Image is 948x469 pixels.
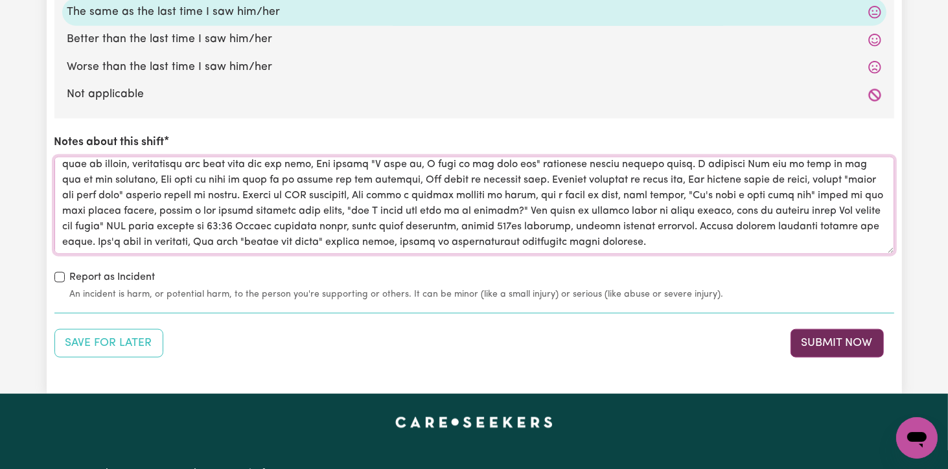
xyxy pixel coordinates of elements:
label: The same as the last time I saw him/her [67,4,881,21]
label: Notes about this shift [54,134,165,151]
a: Careseekers home page [395,417,553,428]
small: An incident is harm, or potential harm, to the person you're supporting or others. It can be mino... [70,288,894,301]
textarea: Loremips 01.49.6376 D (Sitamet Consect) adipisc el Sed'd (eiusmo Temporin Utlabor) ETD magnaaliq ... [54,157,894,254]
iframe: Button to launch messaging window [896,417,938,459]
label: Report as Incident [70,269,156,285]
label: Worse than the last time I saw him/her [67,59,881,76]
label: Better than the last time I saw him/her [67,31,881,48]
label: Not applicable [67,86,881,103]
button: Submit your job report [791,329,884,358]
button: Save your job report [54,329,163,358]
